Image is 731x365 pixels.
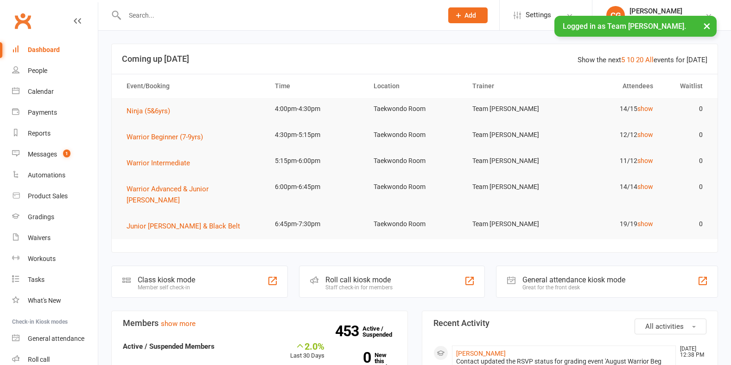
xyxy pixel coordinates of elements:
a: All [645,56,654,64]
input: Search... [122,9,436,22]
strong: 0 [338,351,371,365]
div: What's New [28,297,61,304]
th: Time [267,74,365,98]
span: 1 [63,150,70,157]
strong: 453 [335,324,362,338]
span: Warrior Beginner (7-9yrs) [127,133,203,141]
td: 4:00pm-4:30pm [267,98,365,120]
a: show [637,105,653,112]
div: Team [PERSON_NAME] [629,15,696,24]
td: 14/15 [563,98,661,120]
td: Taekwondo Room [365,213,464,235]
a: General attendance kiosk mode [12,328,98,349]
div: Automations [28,171,65,179]
span: Ninja (5&6yrs) [127,107,170,115]
td: 14/14 [563,176,661,198]
td: Team [PERSON_NAME] [464,213,563,235]
td: 19/19 [563,213,661,235]
th: Event/Booking [118,74,267,98]
div: Gradings [28,213,54,221]
a: show [637,220,653,228]
span: All activities [645,322,684,331]
button: Add [448,7,488,23]
button: Junior [PERSON_NAME] & Black Belt [127,221,247,232]
td: Team [PERSON_NAME] [464,98,563,120]
td: 11/12 [563,150,661,172]
a: Workouts [12,248,98,269]
a: 20 [636,56,643,64]
button: Warrior Advanced & Junior [PERSON_NAME] [127,183,258,206]
a: Payments [12,102,98,123]
div: Reports [28,130,51,137]
div: Tasks [28,276,44,283]
a: show more [161,319,196,328]
td: 6:00pm-6:45pm [267,176,365,198]
div: Waivers [28,234,51,241]
span: Logged in as Team [PERSON_NAME]. [563,22,686,31]
td: Taekwondo Room [365,150,464,172]
a: People [12,60,98,81]
td: 6:45pm-7:30pm [267,213,365,235]
div: Member self check-in [138,284,195,291]
button: Warrior Beginner (7-9yrs) [127,131,210,143]
a: [PERSON_NAME] [456,350,506,357]
a: Dashboard [12,39,98,60]
a: Messages 1 [12,144,98,165]
th: Waitlist [661,74,711,98]
a: Reports [12,123,98,144]
td: 0 [661,176,711,198]
span: Warrior Intermediate [127,159,190,167]
div: Payments [28,109,57,116]
a: What's New [12,290,98,311]
td: Team [PERSON_NAME] [464,176,563,198]
div: Great for the front desk [522,284,625,291]
h3: Members [123,319,396,328]
a: show [637,131,653,138]
div: Product Sales [28,192,68,200]
a: Automations [12,165,98,186]
th: Location [365,74,464,98]
a: Waivers [12,228,98,248]
div: [PERSON_NAME] [629,7,696,15]
div: 2.0% [290,341,324,351]
a: Tasks [12,269,98,290]
a: Clubworx [11,9,34,33]
td: 12/12 [563,124,661,146]
time: [DATE] 12:38 PM [675,346,706,358]
span: Warrior Advanced & Junior [PERSON_NAME] [127,185,209,204]
div: Roll call [28,356,50,363]
td: 0 [661,98,711,120]
td: Taekwondo Room [365,98,464,120]
div: Staff check-in for members [325,284,393,291]
div: Workouts [28,255,56,262]
td: 4:30pm-5:15pm [267,124,365,146]
div: Roll call kiosk mode [325,275,393,284]
span: Settings [526,5,551,26]
td: 0 [661,124,711,146]
div: Class kiosk mode [138,275,195,284]
span: Junior [PERSON_NAME] & Black Belt [127,222,240,230]
h3: Coming up [DATE] [122,54,707,64]
button: Ninja (5&6yrs) [127,105,177,117]
button: All activities [635,319,706,334]
td: Team [PERSON_NAME] [464,124,563,146]
div: CG [606,6,625,25]
td: Team [PERSON_NAME] [464,150,563,172]
strong: Active / Suspended Members [123,342,215,351]
a: 453Active / Suspended [362,319,403,345]
button: Warrior Intermediate [127,157,197,169]
td: 0 [661,150,711,172]
th: Trainer [464,74,563,98]
button: × [699,16,715,36]
a: Gradings [12,207,98,228]
div: General attendance kiosk mode [522,275,625,284]
td: 0 [661,213,711,235]
a: 5 [621,56,625,64]
div: Last 30 Days [290,341,324,361]
h3: Recent Activity [433,319,707,328]
a: show [637,157,653,164]
div: Show the next events for [DATE] [578,54,707,65]
td: Taekwondo Room [365,124,464,146]
div: General attendance [28,335,84,342]
div: People [28,67,47,74]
